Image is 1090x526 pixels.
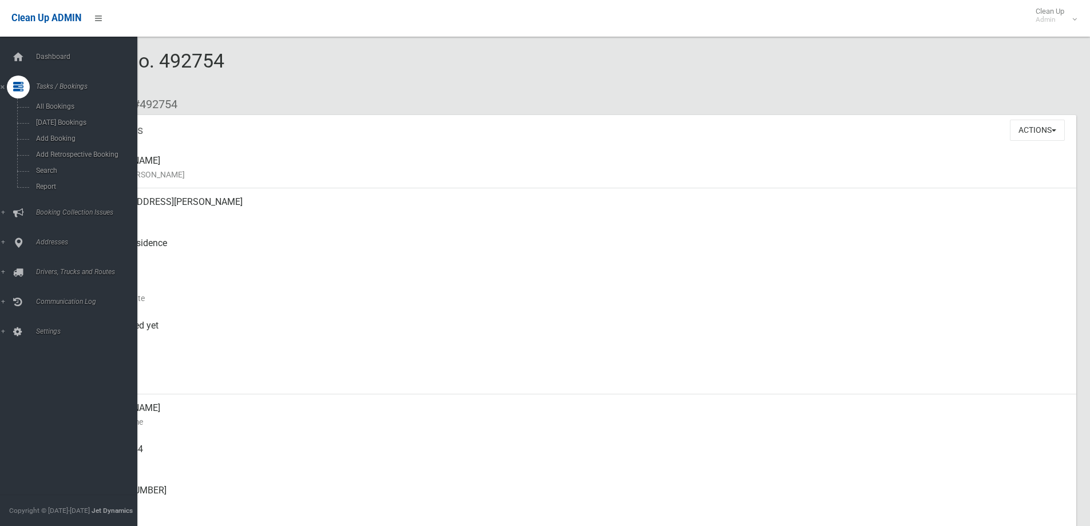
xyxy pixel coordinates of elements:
[92,312,1067,353] div: Not collected yet
[33,238,146,246] span: Addresses
[92,333,1067,346] small: Collected At
[33,53,146,61] span: Dashboard
[92,250,1067,264] small: Pickup Point
[33,183,136,191] span: Report
[125,94,177,115] li: #492754
[92,291,1067,305] small: Collection Date
[11,13,81,23] span: Clean Up ADMIN
[33,208,146,216] span: Booking Collection Issues
[50,49,224,94] span: Booking No. 492754
[92,230,1067,271] div: Front of Residence
[33,102,136,110] span: All Bookings
[92,271,1067,312] div: [DATE]
[92,374,1067,387] small: Zone
[33,268,146,276] span: Drivers, Trucks and Routes
[92,188,1067,230] div: [STREET_ADDRESS][PERSON_NAME]
[92,507,133,515] strong: Jet Dynamics
[92,147,1067,188] div: [PERSON_NAME]
[92,209,1067,223] small: Address
[92,497,1067,511] small: Landline
[9,507,90,515] span: Copyright © [DATE]-[DATE]
[92,456,1067,470] small: Mobile
[1010,120,1065,141] button: Actions
[33,327,146,335] span: Settings
[1036,15,1064,24] small: Admin
[92,436,1067,477] div: 0421766644
[92,477,1067,518] div: [PHONE_NUMBER]
[33,82,146,90] span: Tasks / Bookings
[33,118,136,126] span: [DATE] Bookings
[33,298,146,306] span: Communication Log
[33,135,136,143] span: Add Booking
[92,394,1067,436] div: [PERSON_NAME]
[33,151,136,159] span: Add Retrospective Booking
[92,168,1067,181] small: Name of [PERSON_NAME]
[33,167,136,175] span: Search
[1030,7,1076,24] span: Clean Up
[92,353,1067,394] div: [DATE]
[92,415,1067,429] small: Contact Name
